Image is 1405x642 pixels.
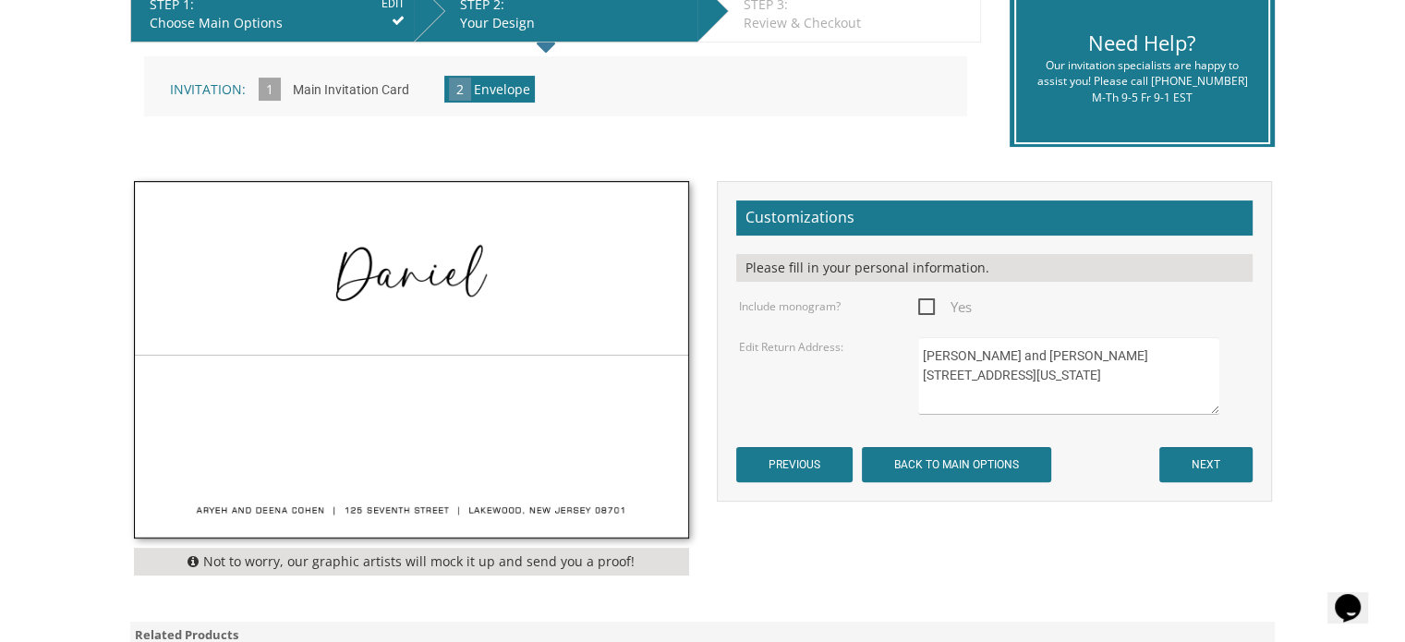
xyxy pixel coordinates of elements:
[736,254,1253,282] div: Please fill in your personal information.
[284,66,418,116] input: Main Invitation Card
[1327,568,1387,624] iframe: chat widget
[862,447,1051,482] input: BACK TO MAIN OPTIONS
[460,14,688,32] div: Your Design
[918,337,1218,415] textarea: [PERSON_NAME] and [PERSON_NAME] [STREET_ADDRESS][US_STATE]
[259,78,281,101] span: 1
[736,200,1253,236] h2: Customizations
[135,182,688,538] img: bminv-env-7.jpg
[1030,29,1254,57] div: Need Help?
[449,78,471,101] span: 2
[150,14,405,32] div: Choose Main Options
[739,339,843,355] label: Edit Return Address:
[736,447,853,482] input: PREVIOUS
[134,548,689,575] div: Not to worry, our graphic artists will mock it up and send you a proof!
[474,80,530,98] span: Envelope
[744,14,971,32] div: Review & Checkout
[170,80,246,98] span: Invitation:
[1159,447,1253,482] input: NEXT
[739,298,841,314] label: Include monogram?
[918,296,972,319] span: Yes
[1030,57,1254,104] div: Our invitation specialists are happy to assist you! Please call [PHONE_NUMBER] M-Th 9-5 Fr 9-1 EST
